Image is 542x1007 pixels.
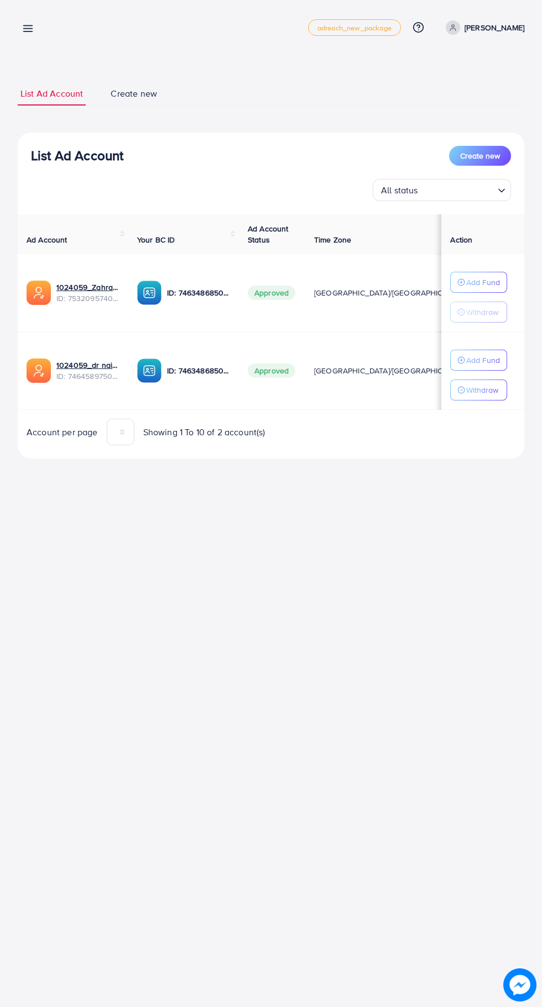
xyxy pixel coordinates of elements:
span: Action [450,234,472,245]
img: image [503,968,536,1001]
span: Approved [248,286,295,300]
button: Withdraw [450,379,507,400]
p: Withdraw [466,305,498,319]
div: <span class='underline'>1024059_dr nainnn_1737985243117</span></br>7464589750993895425 [56,360,119,382]
p: Add Fund [466,354,500,367]
img: ic-ads-acc.e4c84228.svg [27,358,51,383]
img: ic-ba-acc.ded83a64.svg [137,358,161,383]
button: Add Fund [450,272,507,293]
img: ic-ba-acc.ded83a64.svg [137,281,161,305]
span: Create new [460,150,500,161]
span: adreach_new_package [317,24,392,31]
input: Search for option [421,180,493,198]
p: Withdraw [466,383,498,397]
span: List Ad Account [20,87,83,100]
img: ic-ads-acc.e4c84228.svg [27,281,51,305]
div: <span class='underline'>1024059_Zahraaa999_1753702707313</span></br>7532095740764553232 [56,282,119,304]
h3: List Ad Account [31,147,123,164]
span: All status [379,182,420,198]
div: Search for option [373,179,511,201]
span: [GEOGRAPHIC_DATA]/[GEOGRAPHIC_DATA] [314,365,468,376]
span: ID: 7464589750993895425 [56,371,119,382]
p: ID: 7463486850397847569 [167,286,230,299]
button: Add Fund [450,350,507,371]
span: Ad Account Status [248,223,289,245]
a: adreach_new_package [308,19,401,36]
span: Showing 1 To 10 of 2 account(s) [143,426,265,439]
p: [PERSON_NAME] [465,21,524,34]
p: ID: 7463486850397847569 [167,364,230,377]
span: Time Zone [314,234,351,245]
span: ID: 7532095740764553232 [56,293,119,304]
span: Create new [111,87,157,100]
a: 1024059_Zahraaa999_1753702707313 [56,282,119,293]
span: Account per page [27,426,98,439]
button: Withdraw [450,302,507,323]
button: Create new [449,146,511,166]
p: Add Fund [466,276,500,289]
span: Ad Account [27,234,67,245]
a: 1024059_dr nainnn_1737985243117 [56,360,119,371]
span: [GEOGRAPHIC_DATA]/[GEOGRAPHIC_DATA] [314,287,468,298]
a: [PERSON_NAME] [441,20,524,35]
span: Your BC ID [137,234,175,245]
span: Approved [248,363,295,378]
